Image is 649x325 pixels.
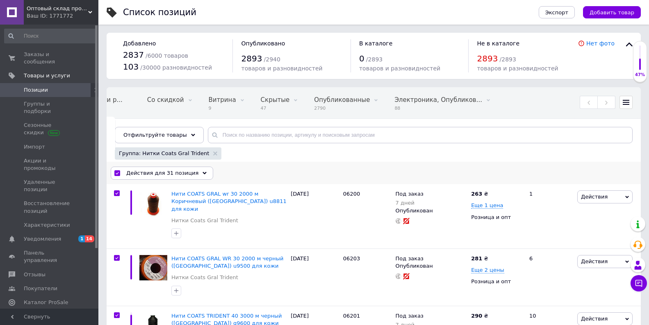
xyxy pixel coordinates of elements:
[78,235,85,242] span: 1
[359,40,392,47] span: В каталоге
[241,54,262,63] span: 2893
[359,54,364,63] span: 0
[396,255,424,264] span: Под заказ
[396,313,424,321] span: Под заказ
[24,122,76,136] span: Сезонные скидки
[139,255,167,281] img: Нити COATS GRAL WR 30 2000 м черный (Великобритания) u9500 для кожи
[126,169,198,177] span: Действия для 31 позиция
[241,65,322,72] span: товаров и разновидностей
[545,9,568,16] span: Экспорт
[590,9,634,16] span: Добавить товар
[24,51,76,65] span: Заказы и сообщения
[24,200,76,214] span: Восстановление позиций
[539,6,575,18] button: Экспорт
[27,5,88,12] span: Оптовый склад промтоваров "Укрпромтовары"
[209,105,236,111] span: 9
[85,235,94,242] span: 14
[24,143,45,151] span: Импорт
[581,258,608,264] span: Действия
[4,29,97,43] input: Поиск
[396,207,467,214] div: Опубликован
[524,248,575,306] div: 6
[471,267,504,273] span: Еще 2 цены
[27,12,98,20] div: Ваш ID: 1771772
[471,312,488,320] div: ₴
[471,191,482,197] b: 263
[24,299,68,306] span: Каталог ProSale
[146,52,188,59] span: / 6000 товаров
[241,40,285,47] span: Опубликовано
[123,132,187,138] span: Отфильтруйте товары
[208,127,633,143] input: Поиск по названию позиции, артикулу и поисковым запросам
[289,184,341,248] div: [DATE]
[123,62,139,72] span: 103
[396,262,467,270] div: Опубликован
[119,150,209,157] span: Группа: Нитки Coats Gral Trident
[261,105,290,111] span: 47
[123,50,144,60] span: 2837
[471,313,482,319] b: 290
[343,191,360,197] span: 06200
[477,65,558,72] span: товаров и разновидностей
[24,235,61,243] span: Уведомления
[24,178,76,193] span: Удаленные позиции
[359,65,440,72] span: товаров и разновидностей
[147,96,184,104] span: Со скидкой
[396,191,424,199] span: Под заказ
[583,6,641,18] button: Добавить товар
[581,316,608,322] span: Действия
[140,64,212,71] span: / 30000 разновидностей
[24,100,76,115] span: Группы и подборки
[34,96,123,104] span: Товары с проблемными р...
[24,157,76,172] span: Акции и промокоды
[123,40,156,47] span: Добавлено
[171,217,238,224] a: Нитки Coats Gral Trident
[396,200,424,206] div: 7 дней
[471,255,482,262] b: 281
[261,96,290,104] span: Скрытые
[471,214,522,221] div: Розница и опт
[171,274,238,281] a: Нитки Coats Gral Trident
[171,191,287,212] a: Нити COATS GRAL wr 30 2000 м Коричневый ([GEOGRAPHIC_DATA]) u8811 для кожи
[24,72,70,79] span: Товары и услуги
[477,54,498,63] span: 2893
[471,255,488,262] div: ₴
[366,56,383,63] span: / 2893
[289,248,341,306] div: [DATE]
[524,184,575,248] div: 1
[314,96,370,104] span: Опубликованные
[631,275,647,291] button: Чат с покупателем
[171,255,284,269] a: Нити COATS GRAL WR 30 2000 м черный ([GEOGRAPHIC_DATA]) u9500 для кожи
[24,221,70,229] span: Характеристики
[24,249,76,264] span: Панель управления
[24,86,48,94] span: Позиции
[343,313,360,319] span: 06201
[264,56,280,63] span: / 2940
[477,40,519,47] span: Не в каталоге
[581,194,608,200] span: Действия
[24,285,57,292] span: Покупатели
[314,105,370,111] span: 2790
[209,96,236,104] span: Витрина
[500,56,516,63] span: / 2893
[343,255,360,262] span: 06203
[139,190,167,218] img: Нити COATS GRAL wr 30 2000 м Коричневый (Великобритания) u8811 для кожи
[394,105,482,111] span: 88
[386,88,499,119] div: Электроника, Опубликованные
[394,96,482,104] span: Электроника, Опубликов...
[471,190,488,198] div: ₴
[471,202,503,209] span: Еще 1 цена
[24,271,46,278] span: Отзывы
[471,278,522,285] div: Розница и опт
[586,40,615,47] a: Нет фото
[633,72,647,78] div: 47%
[123,8,196,17] div: Список позиций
